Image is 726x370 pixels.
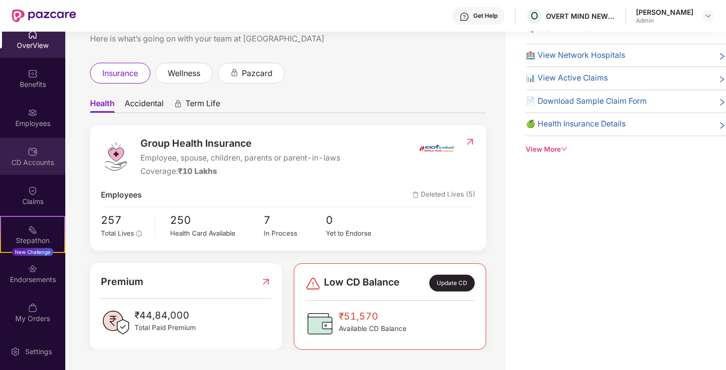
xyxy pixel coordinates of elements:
[170,212,264,229] span: 250
[101,212,148,229] span: 257
[140,165,340,178] div: Coverage:
[418,136,455,161] img: insurerIcon
[28,264,38,274] img: svg+xml;base64,PHN2ZyBpZD0iRW5kb3JzZW1lbnRzIiB4bWxucz0iaHR0cDovL3d3dy53My5vcmcvMjAwMC9zdmciIHdpZH...
[135,308,196,323] span: ₹44,84,000
[531,10,538,22] span: O
[526,118,626,130] span: 🍏 Health Insurance Details
[28,30,38,40] img: svg+xml;base64,PHN2ZyBpZD0iSG9tZSIgeG1sbnM9Imh0dHA6Ly93d3cudzMub3JnLzIwMDAvc3ZnIiB3aWR0aD0iMjAiIG...
[561,146,568,153] span: down
[473,12,498,20] div: Get Help
[526,144,726,155] div: View More
[101,189,142,202] span: Employees
[12,9,76,22] img: New Pazcare Logo
[102,67,138,80] span: insurance
[412,192,419,198] img: deleteIcon
[718,74,726,84] span: right
[28,108,38,118] img: svg+xml;base64,PHN2ZyBpZD0iRW1wbG95ZWVzIiB4bWxucz0iaHR0cDovL3d3dy53My5vcmcvMjAwMC9zdmciIHdpZHRoPS...
[305,309,335,338] img: CDBalanceIcon
[140,136,340,151] span: Group Health Insurance
[264,212,326,229] span: 7
[10,347,20,357] img: svg+xml;base64,PHN2ZyBpZD0iU2V0dGluZy0yMHgyMCIgeG1sbnM9Imh0dHA6Ly93d3cudzMub3JnLzIwMDAvc3ZnIiB3aW...
[704,12,712,20] img: svg+xml;base64,PHN2ZyBpZD0iRHJvcGRvd24tMzJ4MzIiIHhtbG5zPSJodHRwOi8vd3d3LnczLm9yZy8yMDAwL3N2ZyIgd2...
[230,68,239,77] div: animation
[526,72,608,84] span: 📊 View Active Claims
[339,324,407,334] span: Available CD Balance
[28,186,38,196] img: svg+xml;base64,PHN2ZyBpZD0iQ2xhaW0iIHhtbG5zPSJodHRwOi8vd3d3LnczLm9yZy8yMDAwL3N2ZyIgd2lkdGg9IjIwIi...
[12,248,53,256] div: New Challenge
[136,231,142,237] span: info-circle
[429,275,475,291] div: Update CD
[465,137,475,147] img: RedirectIcon
[305,276,321,291] img: svg+xml;base64,PHN2ZyBpZD0iRGFuZ2VyLTMyeDMyIiB4bWxucz0iaHR0cDovL3d3dy53My5vcmcvMjAwMC9zdmciIHdpZH...
[140,152,340,164] span: Employee, spouse, children, parents or parent-in-laws
[90,33,486,45] div: Here is what’s going on with your team at [GEOGRAPHIC_DATA]
[326,228,388,239] div: Yet to Endorse
[101,142,131,171] img: logo
[636,7,693,17] div: [PERSON_NAME]
[178,166,217,176] span: ₹10 Lakhs
[125,98,164,113] span: Accidental
[170,228,264,239] div: Health Card Available
[28,303,38,313] img: svg+xml;base64,PHN2ZyBpZD0iTXlfT3JkZXJzIiBkYXRhLW5hbWU9Ik15IE9yZGVycyIgeG1sbnM9Imh0dHA6Ly93d3cudz...
[1,236,64,246] div: Stepathon
[168,67,200,80] span: wellness
[135,323,196,333] span: Total Paid Premium
[326,212,388,229] span: 0
[90,98,115,113] span: Health
[546,11,615,21] div: OVERT MIND NEW IDEAS TECHNOLOGIES
[526,95,647,108] span: 📄 Download Sample Claim Form
[526,49,625,62] span: 🏥 View Network Hospitals
[101,274,143,289] span: Premium
[28,225,38,235] img: svg+xml;base64,PHN2ZyB4bWxucz0iaHR0cDovL3d3dy53My5vcmcvMjAwMC9zdmciIHdpZHRoPSIyMSIgaGVpZ2h0PSIyMC...
[101,229,134,237] span: Total Lives
[174,99,182,108] div: animation
[28,147,38,157] img: svg+xml;base64,PHN2ZyBpZD0iQ0RfQWNjb3VudHMiIGRhdGEtbmFtZT0iQ0QgQWNjb3VudHMiIHhtbG5zPSJodHRwOi8vd3...
[339,309,407,324] span: ₹51,570
[718,51,726,62] span: right
[264,228,326,239] div: In Process
[261,274,271,289] img: RedirectIcon
[28,69,38,79] img: svg+xml;base64,PHN2ZyBpZD0iQmVuZWZpdHMiIHhtbG5zPSJodHRwOi8vd3d3LnczLm9yZy8yMDAwL3N2ZyIgd2lkdGg9Ij...
[242,67,272,80] span: pazcard
[459,12,469,22] img: svg+xml;base64,PHN2ZyBpZD0iSGVscC0zMngzMiIgeG1sbnM9Imh0dHA6Ly93d3cudzMub3JnLzIwMDAvc3ZnIiB3aWR0aD...
[718,120,726,130] span: right
[412,189,475,202] span: Deleted Lives (5)
[185,98,220,113] span: Term Life
[636,17,693,25] div: Admin
[718,97,726,108] span: right
[101,308,131,337] img: PaidPremiumIcon
[22,347,55,357] div: Settings
[324,275,400,291] span: Low CD Balance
